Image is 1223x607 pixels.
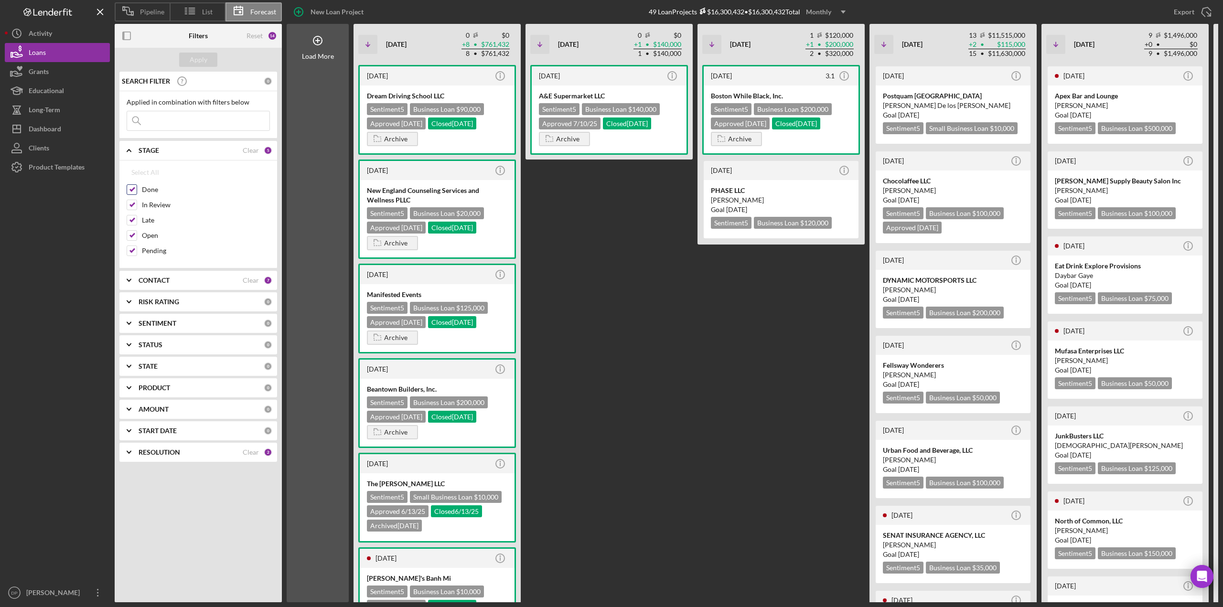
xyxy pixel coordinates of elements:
[142,231,270,240] label: Open
[711,103,751,115] div: Sentiment 5
[883,392,923,404] div: Sentiment 5
[1055,377,1095,389] div: Sentiment 5
[367,117,426,129] div: Approved [DATE]
[1070,451,1091,459] time: 10/15/2025
[883,186,1023,195] div: [PERSON_NAME]
[367,384,507,394] div: Beantown Builders, Inc.
[1046,490,1204,570] a: [DATE]North of Common, LLC[PERSON_NAME]Goal [DATE]Sentiment5Business Loan $150,000
[428,117,476,129] div: Closed [DATE]
[711,166,732,174] time: 2025-05-07 17:27
[142,215,270,225] label: Late
[1055,261,1195,271] div: Eat Drink Explore Provisions
[979,42,985,48] span: •
[367,132,418,146] button: Archive
[142,200,270,210] label: In Review
[367,72,388,80] time: 2025-06-25 15:31
[539,72,560,80] time: 2025-06-02 13:36
[1055,122,1095,134] div: Sentiment 5
[556,132,579,146] div: Archive
[883,111,919,119] span: Goal
[891,596,912,604] time: 2025-06-20 14:32
[1174,2,1194,21] div: Export
[428,411,476,423] div: Closed [DATE]
[898,380,919,388] time: 09/30/2025
[5,119,110,138] a: Dashboard
[883,370,1023,380] div: [PERSON_NAME]
[481,49,510,58] td: $761,432
[410,302,488,314] div: Business Loan $125,000
[1055,91,1195,101] div: Apex Bar and Lounge
[883,531,1023,540] div: SENAT INSURANCE AGENCY, LLC
[1055,346,1195,356] div: Mufasa Enterprises LLC
[883,72,904,80] time: 2025-07-04 18:38
[24,583,86,605] div: [PERSON_NAME]
[358,358,516,448] a: [DATE]Beantown Builders, Inc.Sentiment5Business Loan $200,000Approved [DATE]Closed[DATE]Archive
[800,219,828,227] span: $120,000
[711,195,851,205] div: [PERSON_NAME]
[384,425,408,439] div: Archive
[883,361,1023,370] div: Fellsway Wonderers
[825,31,854,40] td: $120,000
[926,207,1004,219] div: Business Loan $100,000
[1055,451,1091,459] span: Goal
[127,98,270,106] div: Applied in combination with filters below
[653,40,682,49] td: $140,000
[1144,124,1172,132] span: $500,000
[367,411,426,423] div: Approved [DATE]
[1070,281,1091,289] time: 10/30/2025
[1074,40,1094,48] b: [DATE]
[367,186,507,205] div: New England Counseling Services and Wellness PLLC
[264,341,272,349] div: 0
[410,207,484,219] div: Business Loan $20,000
[1055,582,1076,590] time: 2025-07-15 20:08
[582,103,660,115] div: Business Loan $140,000
[1055,431,1195,441] div: JunkBusters LLC
[410,396,488,408] div: Business Loan $200,000
[702,160,860,240] a: [DATE]PHASE LLC[PERSON_NAME]Goal [DATE]Sentiment5Business Loan $120,000
[367,459,388,468] time: 2025-04-28 14:57
[926,307,1004,319] div: Business Loan
[990,124,1014,132] span: $10,000
[1144,31,1153,40] td: 9
[410,103,484,115] div: Business Loan $90,000
[472,51,478,57] span: •
[461,49,470,58] td: 8
[1070,366,1091,374] time: 10/15/2025
[367,270,388,278] time: 2025-06-04 14:23
[268,31,277,41] div: 14
[1098,207,1176,219] div: Business Loan
[898,295,919,303] time: 09/30/2025
[367,425,418,439] button: Archive
[1098,122,1176,134] div: Business Loan
[367,290,507,299] div: Manifested Events
[367,316,426,328] div: Approved [DATE]
[539,103,579,115] div: Sentiment 5
[987,40,1026,49] td: $115,000
[1144,40,1153,49] td: + 0
[1055,281,1091,289] span: Goal
[825,40,854,49] td: $200,000
[1098,462,1176,474] div: Business Loan
[1191,565,1213,588] div: Open Intercom Messenger
[5,158,110,177] button: Product Templates
[883,341,904,349] time: 2025-04-30 16:10
[5,24,110,43] a: Activity
[264,362,272,371] div: 0
[247,32,263,40] div: Reset
[883,276,1023,285] div: DYNAMIC MOTORSPORTS LLC
[1144,464,1172,472] span: $125,000
[926,122,1018,134] div: Small Business Loan
[1055,536,1091,544] span: Goal
[428,316,476,328] div: Closed [DATE]
[264,77,272,85] div: 0
[883,285,1023,295] div: [PERSON_NAME]
[649,5,851,19] div: 49 Loan Projects • $16,300,432 Total
[29,158,85,179] div: Product Templates
[1098,377,1172,389] div: Business Loan
[883,455,1023,465] div: [PERSON_NAME]
[264,426,272,435] div: 0
[1144,209,1172,217] span: $100,000
[979,51,985,57] span: •
[1164,2,1218,21] button: Export
[472,42,478,48] span: •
